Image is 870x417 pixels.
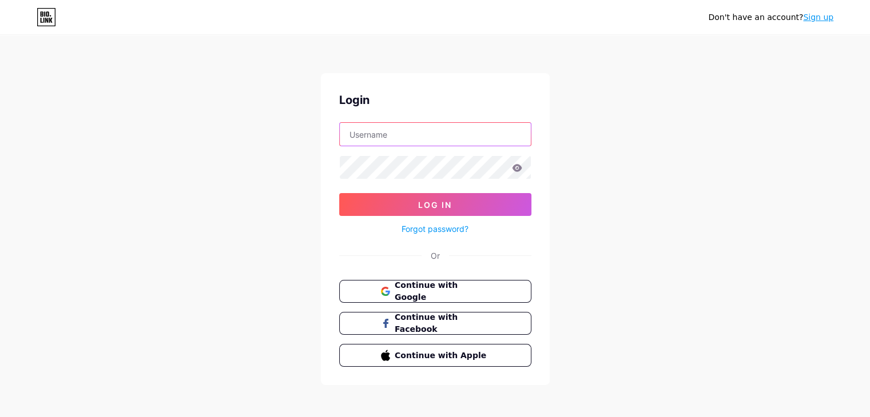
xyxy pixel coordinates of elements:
[803,13,833,22] a: Sign up
[339,312,531,335] button: Continue with Facebook
[402,223,468,235] a: Forgot password?
[340,123,531,146] input: Username
[395,350,489,362] span: Continue with Apple
[339,280,531,303] button: Continue with Google
[395,311,489,335] span: Continue with Facebook
[339,193,531,216] button: Log In
[431,250,440,262] div: Or
[339,344,531,367] button: Continue with Apple
[395,279,489,303] span: Continue with Google
[339,91,531,109] div: Login
[708,11,833,23] div: Don't have an account?
[418,200,452,210] span: Log In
